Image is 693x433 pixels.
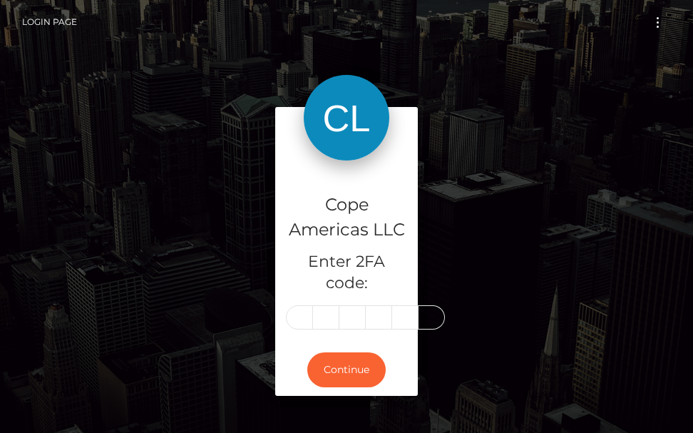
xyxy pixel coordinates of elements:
[307,352,386,387] button: Continue
[22,7,77,37] a: Login Page
[286,251,407,295] h5: Enter 2FA code:
[286,193,407,243] h4: Cope Americas LLC
[304,75,389,161] img: Cope Americas LLC
[645,13,671,32] button: Toggle navigation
